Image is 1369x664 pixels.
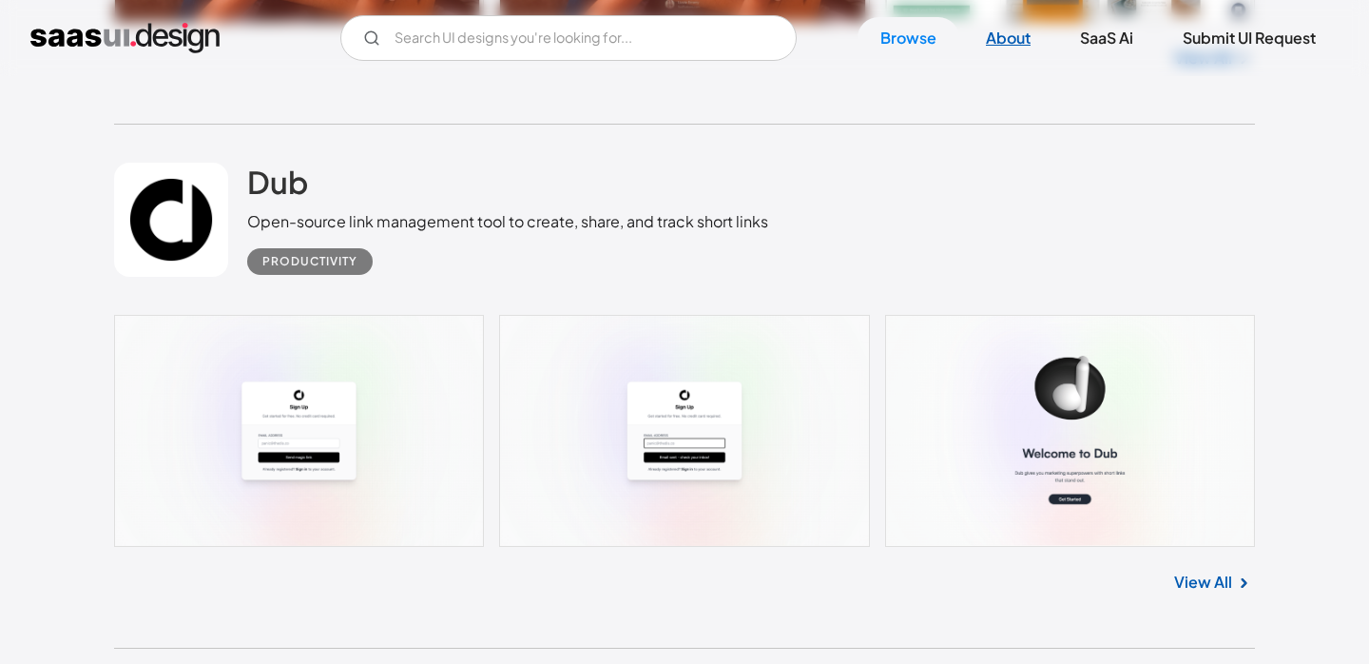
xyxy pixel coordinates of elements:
[262,250,357,273] div: Productivity
[30,23,220,53] a: home
[1160,17,1339,59] a: Submit UI Request
[340,15,797,61] form: Email Form
[247,163,308,201] h2: Dub
[247,163,308,210] a: Dub
[340,15,797,61] input: Search UI designs you're looking for...
[247,210,768,233] div: Open-source link management tool to create, share, and track short links
[858,17,959,59] a: Browse
[1174,571,1232,594] a: View All
[1057,17,1156,59] a: SaaS Ai
[963,17,1053,59] a: About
